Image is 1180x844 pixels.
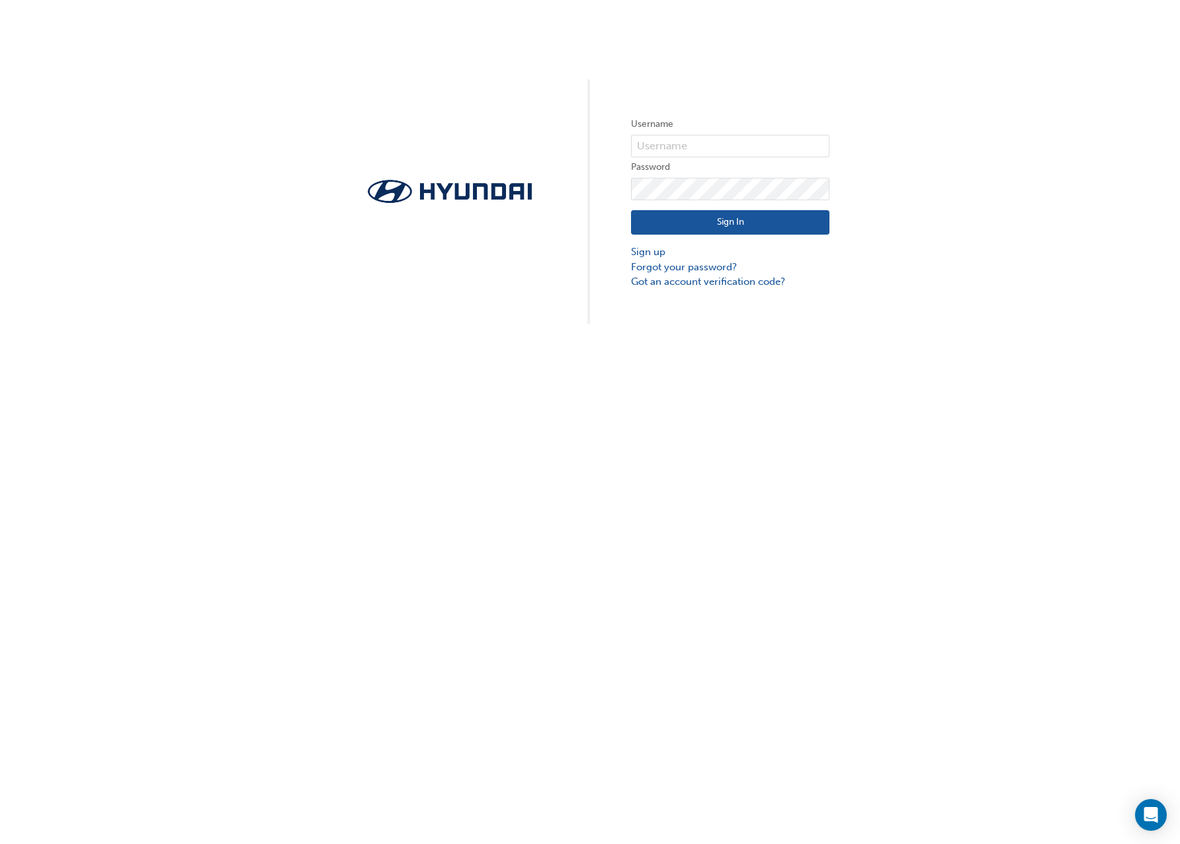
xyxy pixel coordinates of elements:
[351,176,549,207] img: Trak
[631,274,829,289] a: Got an account verification code?
[631,210,829,235] button: Sign In
[631,116,829,132] label: Username
[631,260,829,275] a: Forgot your password?
[631,135,829,157] input: Username
[631,245,829,260] a: Sign up
[1135,799,1167,831] div: Open Intercom Messenger
[631,159,829,175] label: Password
